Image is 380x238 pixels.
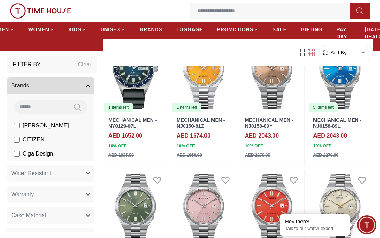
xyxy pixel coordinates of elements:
a: PROMOTIONS [217,23,259,36]
span: 10 % OFF [177,143,195,149]
a: PAY DAY SALE [336,23,350,50]
img: ... [10,3,71,19]
a: GIFTING [301,23,323,36]
span: Sort By: [329,49,348,56]
div: AED 2270.00 [313,152,338,158]
h3: Filter By [13,60,41,69]
div: Hey there! [285,218,345,225]
span: CITIZEN [23,135,44,144]
h4: AED 1652.00 [108,132,142,140]
div: 5 items left [309,103,338,112]
span: SALE [273,26,287,33]
h4: AED 2043.00 [313,132,347,140]
span: UNISEX [101,26,120,33]
span: PAY DAY SALE [336,26,350,47]
a: BRANDS [140,23,162,36]
span: 10 % OFF [108,143,126,149]
a: MECHANICAL MEN - NJ0158-89L5 items left [308,32,373,113]
span: 10 % OFF [313,143,331,149]
a: KIDS [69,23,87,36]
span: Warranty [11,190,34,199]
a: MECHANICAL MEN - NJ0158-89Y [245,117,293,129]
span: Water Resistant [11,169,51,178]
a: WOMEN [28,23,55,36]
div: AED 1860.00 [177,152,202,158]
input: Ciga Design [14,151,20,157]
img: MECHANICAL MEN - NJ0150-81Z [171,32,236,113]
span: BRANDS [140,26,162,33]
span: [PERSON_NAME] [23,121,69,130]
input: CITIZEN [14,137,20,143]
img: MECHANICAL MEN - NY0129-07L [103,32,168,113]
span: LUGGAGE [176,26,203,33]
div: AED 1835.00 [108,152,134,158]
a: MECHANICAL MEN - NJ0150-81Z1 items left [171,32,236,113]
input: [PERSON_NAME] [14,123,20,128]
button: Case Material [7,207,94,224]
button: Water Resistant [7,165,94,182]
a: LUGGAGE [176,23,203,36]
h4: AED 1674.00 [177,132,210,140]
span: KIDS [69,26,81,33]
div: Chat Widget [357,215,376,234]
div: 1 items left [172,103,201,112]
div: 1 items left [104,103,133,112]
a: MECHANICAL MEN - NJ0158-89L [313,117,361,129]
p: Talk to our watch expert! [285,226,345,232]
a: MECHANICAL MEN - NY0129-07L1 items left [103,32,168,113]
span: GIFTING [301,26,323,33]
button: Warranty [7,186,94,203]
a: SALE [273,23,287,36]
button: Sort By: [322,49,348,56]
div: AED 2270.00 [245,152,270,158]
span: PROMOTIONS [217,26,253,33]
div: Clear [78,60,91,69]
span: Ciga Design [23,150,53,158]
span: Case Material [11,211,46,220]
button: Brands [7,77,94,94]
a: MECHANICAL MEN - NJ0150-81Z [177,117,225,129]
img: MECHANICAL MEN - NJ0158-89L [308,32,373,113]
span: Brands [11,81,29,90]
img: MECHANICAL MEN - NJ0158-89Y [239,32,304,113]
span: WOMEN [28,26,49,33]
span: 10 % OFF [245,143,263,149]
h4: AED 2043.00 [245,132,279,140]
a: MECHANICAL MEN - NY0129-07L [108,117,157,129]
a: UNISEX [101,23,126,36]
